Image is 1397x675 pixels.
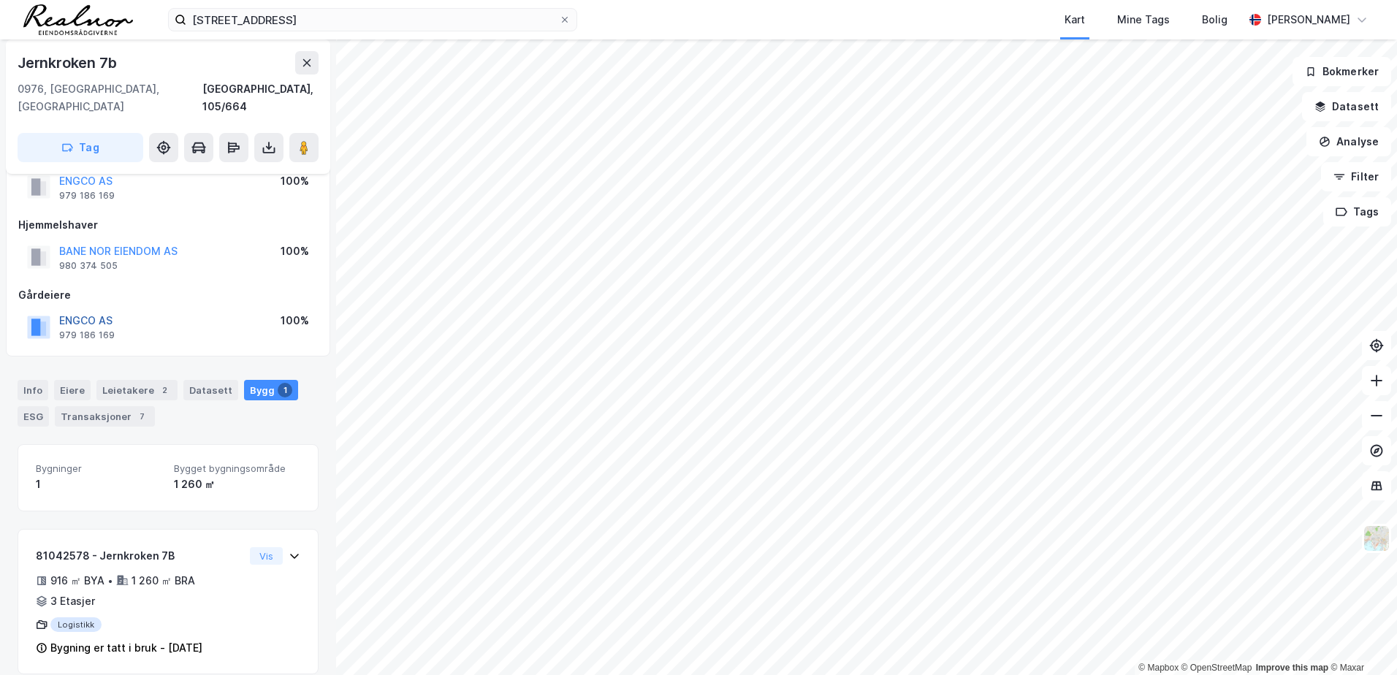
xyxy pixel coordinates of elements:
a: Improve this map [1256,663,1328,673]
div: 0976, [GEOGRAPHIC_DATA], [GEOGRAPHIC_DATA] [18,80,202,115]
div: 7 [134,409,149,424]
div: Mine Tags [1117,11,1170,28]
div: Info [18,380,48,400]
div: 100% [281,243,309,260]
div: 979 186 169 [59,329,115,341]
span: Bygninger [36,462,162,475]
div: Kart [1065,11,1085,28]
img: realnor-logo.934646d98de889bb5806.png [23,4,133,35]
div: 3 Etasjer [50,592,95,610]
div: 2 [157,383,172,397]
div: 979 186 169 [59,190,115,202]
div: [PERSON_NAME] [1267,11,1350,28]
div: Hjemmelshaver [18,216,318,234]
div: ESG [18,406,49,427]
button: Vis [250,547,283,565]
div: 81042578 - Jernkroken 7B [36,547,244,565]
a: Mapbox [1138,663,1179,673]
button: Bokmerker [1293,57,1391,86]
input: Søk på adresse, matrikkel, gårdeiere, leietakere eller personer [186,9,559,31]
button: Tags [1323,197,1391,226]
img: Z [1363,525,1390,552]
a: OpenStreetMap [1181,663,1252,673]
div: Bygg [244,380,298,400]
div: Eiere [54,380,91,400]
div: 1 260 ㎡ BRA [132,572,195,590]
iframe: Chat Widget [1324,605,1397,675]
div: Bygning er tatt i bruk - [DATE] [50,639,202,657]
div: Leietakere [96,380,178,400]
div: Datasett [183,380,238,400]
div: [GEOGRAPHIC_DATA], 105/664 [202,80,319,115]
button: Tag [18,133,143,162]
div: 100% [281,172,309,190]
div: Jernkroken 7b [18,51,119,75]
div: 980 374 505 [59,260,118,272]
div: Transaksjoner [55,406,155,427]
div: 1 [278,383,292,397]
button: Datasett [1302,92,1391,121]
div: • [107,575,113,587]
button: Filter [1321,162,1391,191]
div: 1 [36,476,162,493]
div: Gårdeiere [18,286,318,304]
div: 1 260 ㎡ [174,476,300,493]
div: 916 ㎡ BYA [50,572,104,590]
span: Bygget bygningsområde [174,462,300,475]
button: Analyse [1306,127,1391,156]
div: Kontrollprogram for chat [1324,605,1397,675]
div: Bolig [1202,11,1227,28]
div: 100% [281,312,309,329]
